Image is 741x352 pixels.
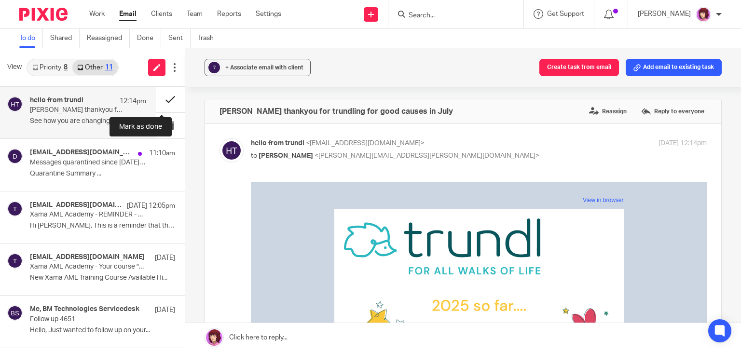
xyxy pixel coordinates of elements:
[7,149,23,164] img: svg%3E
[220,107,453,116] h4: [PERSON_NAME] thankyou for trundling for good causes in July
[155,305,175,315] p: [DATE]
[547,11,584,17] span: Get Support
[105,64,113,71] div: 11
[30,326,175,335] p: Hello, Just wanted to follow up on your...
[7,305,23,321] img: svg%3E
[137,29,161,48] a: Done
[120,96,146,106] p: 12:14pm
[7,62,22,72] span: View
[30,253,145,261] h4: [EMAIL_ADDRESS][DOMAIN_NAME]
[87,29,130,48] a: Reassigned
[638,9,691,19] p: [PERSON_NAME]
[19,8,68,21] img: Pixie
[587,104,629,119] label: Reassign
[168,29,191,48] a: Sent
[30,149,133,157] h4: [EMAIL_ADDRESS][DOMAIN_NAME]
[30,96,83,105] h4: hello from trundl
[256,9,281,19] a: Settings
[93,37,291,95] img: Trundl logo
[7,253,23,269] img: svg%3E
[89,9,105,19] a: Work
[30,305,139,313] h4: Me, BM Technologies Servicedesk
[7,201,23,217] img: svg%3E
[306,140,425,147] span: <[EMAIL_ADDRESS][DOMAIN_NAME]>
[30,201,122,209] h4: [EMAIL_ADDRESS][DOMAIN_NAME]
[659,138,707,149] p: [DATE] 12:14pm
[217,9,241,19] a: Reports
[119,9,137,19] a: Email
[30,117,146,125] p: See how you are changing lives just by taking a...
[259,152,313,159] span: [PERSON_NAME]
[332,15,372,22] a: View in browser
[251,140,304,147] span: hello from trundl
[539,59,619,76] button: Create task from email
[30,263,146,271] p: Xama AML Academy - Your course "2025 Q2 Product Update" is now available
[50,29,80,48] a: Shared
[30,170,175,178] p: Quarantine Summary ...
[149,149,175,158] p: 11:10am
[225,65,303,70] span: + Associate email with client
[208,62,220,73] div: ?
[30,159,146,167] p: Messages quarantined since [DATE] 06:00 AM for [PERSON_NAME][EMAIL_ADDRESS][PERSON_NAME][DOMAIN_N...
[30,211,146,219] p: Xama AML Academy - REMINDER - Your course is now available
[151,9,172,19] a: Clients
[30,222,175,230] p: Hi [PERSON_NAME], This is a reminder that the below...
[198,29,221,48] a: Trash
[127,201,175,211] p: [DATE] 12:05pm
[408,12,494,20] input: Search
[30,106,123,114] p: [PERSON_NAME] thankyou for trundling for good causes in July
[187,9,203,19] a: Team
[93,259,363,280] h1: You've been busy
[626,59,722,76] button: Add email to existing task
[155,253,175,263] p: [DATE]
[64,64,68,71] div: 8
[220,138,244,162] img: svg%3E
[93,280,363,318] div: Despite some understandable dips in the hottest weather, we're so proud to see that wonderful mem...
[30,274,175,282] p: New Xama AML Training Course Available Hi...
[7,96,23,112] img: svg%3E
[19,29,43,48] a: To do
[30,315,146,324] p: Follow up 4651
[639,104,707,119] label: Reply to everyone
[27,60,72,75] a: Priority8
[696,7,711,22] img: Emma%20M%20Purple.png
[83,105,373,250] img: July header for Walking for Charity app trundl-1
[205,59,311,76] button: ? + Associate email with client
[315,152,539,159] span: <[PERSON_NAME][EMAIL_ADDRESS][PERSON_NAME][DOMAIN_NAME]>
[251,152,257,159] span: to
[72,60,117,75] a: Other11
